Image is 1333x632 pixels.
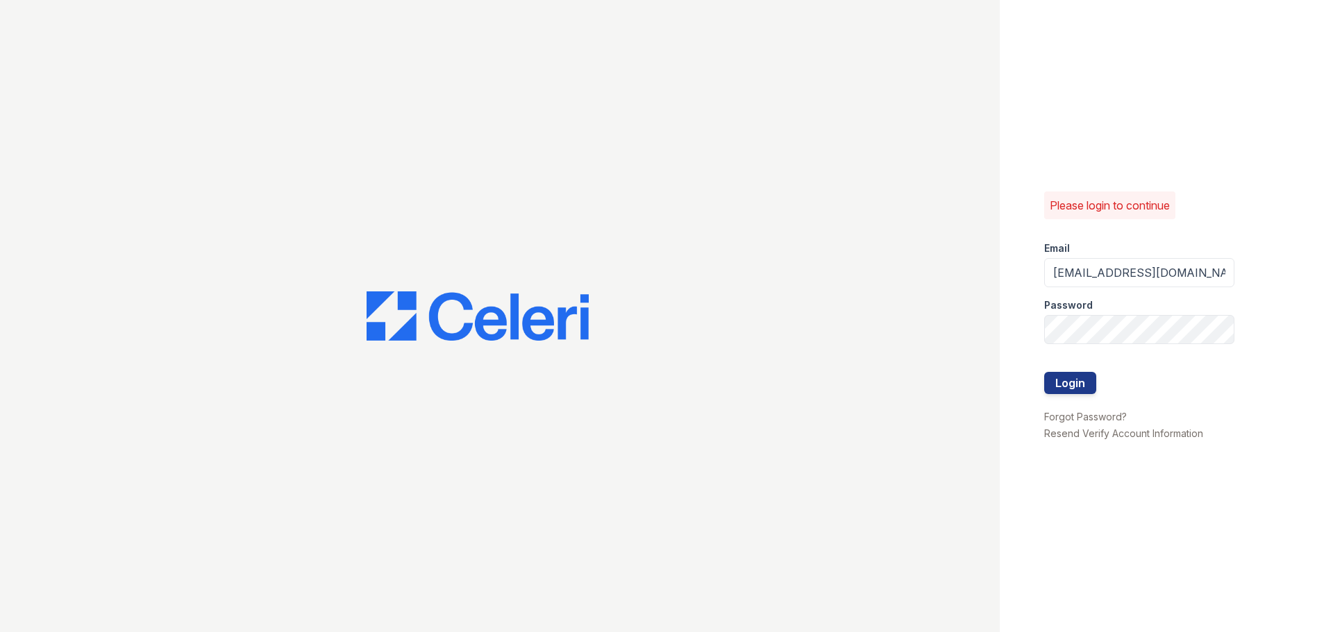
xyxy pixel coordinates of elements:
label: Email [1044,241,1070,255]
label: Password [1044,298,1093,312]
a: Resend Verify Account Information [1044,427,1203,439]
p: Please login to continue [1050,197,1170,214]
img: CE_Logo_Blue-a8612792a0a2168367f1c8372b55b34899dd931a85d93a1a3d3e32e68fde9ad4.png [367,291,589,341]
button: Login [1044,372,1096,394]
a: Forgot Password? [1044,411,1127,422]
